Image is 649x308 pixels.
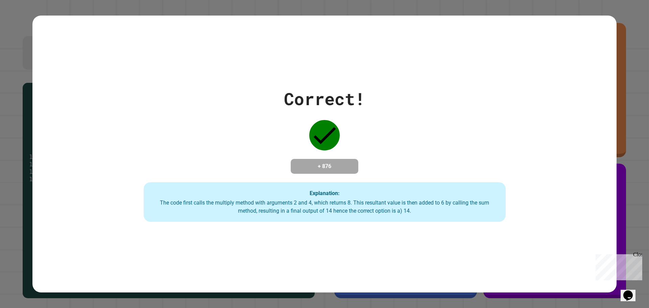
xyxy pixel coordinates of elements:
div: Correct! [284,86,365,112]
iframe: chat widget [593,252,642,280]
iframe: chat widget [621,281,642,301]
strong: Explanation: [310,190,340,196]
div: Chat with us now!Close [3,3,47,43]
div: The code first calls the multiply method with arguments 2 and 4, which returns 8. This resultant ... [150,199,499,215]
h4: + 876 [297,162,352,170]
